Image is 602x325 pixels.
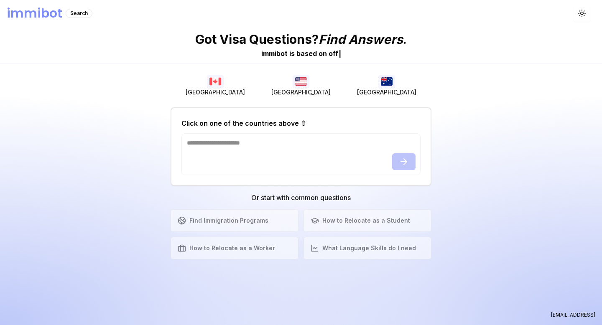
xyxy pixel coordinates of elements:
span: [GEOGRAPHIC_DATA] [186,88,245,96]
p: [EMAIL_ADDRESS] [551,312,595,318]
h3: Or start with common questions [171,193,431,203]
img: Canada flag [207,75,224,88]
span: | [339,49,341,58]
div: immibot is [261,48,295,58]
span: [GEOGRAPHIC_DATA] [271,88,331,96]
h2: Click on one of the countries above ⇧ [181,118,306,128]
img: USA flag [293,75,309,88]
span: Find Answers [319,32,403,47]
h1: immibot [7,6,62,21]
span: b a s e d o n o f f [296,49,338,58]
img: Australia flag [378,75,395,88]
div: Search [66,9,92,18]
p: Got Visa Questions? . [195,32,407,47]
span: [GEOGRAPHIC_DATA] [357,88,416,96]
